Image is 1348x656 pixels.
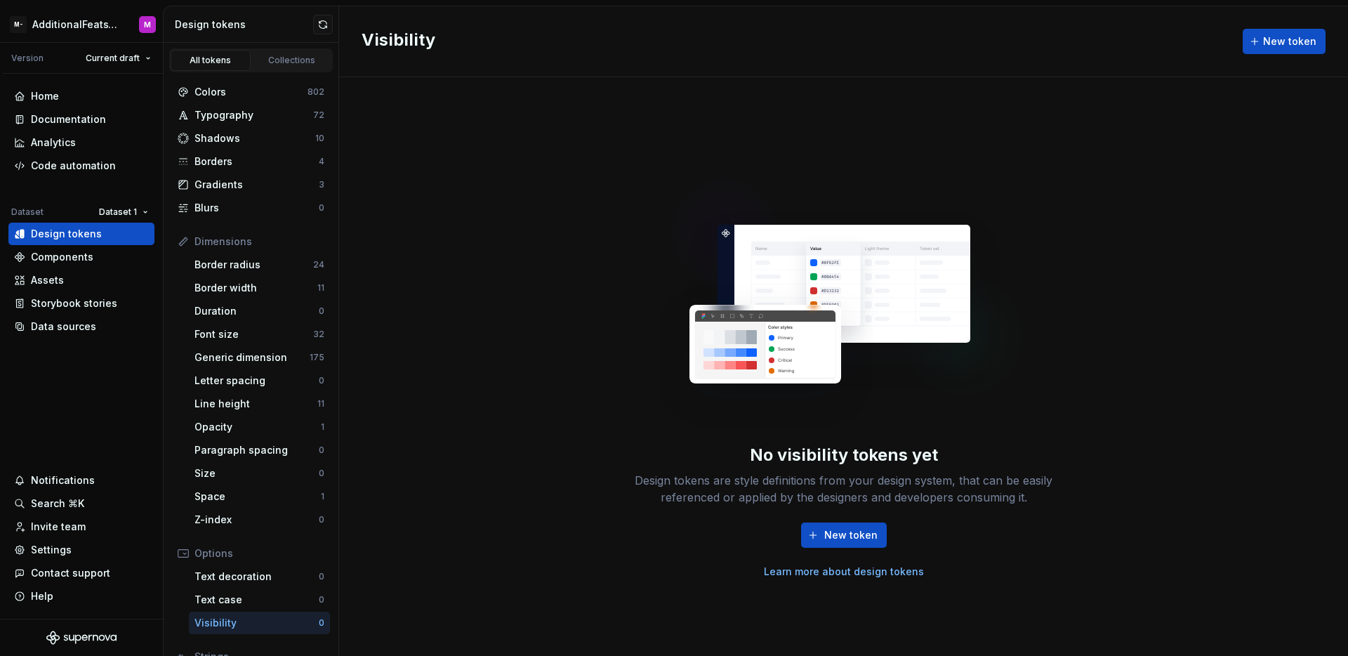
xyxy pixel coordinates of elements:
div: 0 [319,571,324,582]
div: Home [31,89,59,103]
a: Analytics [8,131,154,154]
span: New token [1263,34,1316,48]
span: New token [824,528,878,542]
a: Duration0 [189,300,330,322]
a: Invite team [8,516,154,538]
div: 1 [321,421,324,433]
div: AdditionalFeatsTest [32,18,122,32]
a: Border width11 [189,277,330,299]
button: Help [8,585,154,608]
div: Space [194,490,321,504]
div: Dimensions [194,235,324,249]
div: 0 [319,375,324,386]
div: 0 [319,594,324,605]
div: Assets [31,273,64,287]
div: Borders [194,155,319,169]
a: Paragraph spacing0 [189,439,330,461]
button: New token [801,523,887,548]
div: Generic dimension [194,350,310,365]
div: All tokens [176,55,246,66]
div: 72 [313,110,324,121]
a: Letter spacing0 [189,369,330,392]
a: Size0 [189,462,330,485]
div: Design tokens [31,227,102,241]
div: Collections [257,55,327,66]
div: 0 [319,617,324,629]
svg: Supernova Logo [46,631,117,645]
div: Letter spacing [194,374,319,388]
div: 10 [315,133,324,144]
div: Visibility [194,616,319,630]
a: Visibility0 [189,612,330,634]
button: Contact support [8,562,154,584]
div: Shadows [194,131,315,145]
a: Blurs0 [172,197,330,219]
a: Components [8,246,154,268]
a: Gradients3 [172,173,330,196]
div: Line height [194,397,317,411]
a: Code automation [8,155,154,177]
div: Code automation [31,159,116,173]
button: M-AdditionalFeatsTestM [3,9,160,39]
div: Colors [194,85,308,99]
button: Search ⌘K [8,492,154,515]
div: 4 [319,156,324,167]
div: 802 [308,86,324,98]
div: 24 [313,259,324,270]
div: Analytics [31,136,76,150]
button: Current draft [79,48,157,68]
div: Border width [194,281,317,295]
div: Options [194,546,324,560]
div: 3 [319,179,324,190]
a: Assets [8,269,154,291]
a: Learn more about design tokens [764,565,924,579]
div: Settings [31,543,72,557]
span: Current draft [86,53,140,64]
div: Font size [194,327,313,341]
a: Border radius24 [189,254,330,276]
div: 0 [319,306,324,317]
div: Text case [194,593,319,607]
button: Dataset 1 [93,202,154,222]
div: Gradients [194,178,319,192]
div: Design tokens are style definitions from your design system, that can be easily referenced or app... [619,472,1069,506]
div: Search ⌘K [31,497,84,511]
div: Dataset [11,206,44,218]
a: Borders4 [172,150,330,173]
a: Font size32 [189,323,330,346]
div: M [144,19,151,30]
a: Z-index0 [189,509,330,531]
div: No visibility tokens yet [750,444,938,466]
div: Border radius [194,258,313,272]
span: Dataset 1 [99,206,137,218]
div: Opacity [194,420,321,434]
div: Help [31,589,53,603]
div: Documentation [31,112,106,126]
a: Line height11 [189,393,330,415]
a: Text decoration0 [189,565,330,588]
div: Version [11,53,44,64]
div: 11 [317,282,324,294]
div: 1 [321,491,324,502]
div: 0 [319,468,324,479]
a: Documentation [8,108,154,131]
button: New token [1243,29,1326,54]
a: Settings [8,539,154,561]
a: Shadows10 [172,127,330,150]
div: Blurs [194,201,319,215]
a: Space1 [189,485,330,508]
div: Text decoration [194,570,319,584]
a: Text case0 [189,589,330,611]
div: Paragraph spacing [194,443,319,457]
div: Duration [194,304,319,318]
div: 32 [313,329,324,340]
h2: Visibility [362,29,435,54]
div: Typography [194,108,313,122]
a: Storybook stories [8,292,154,315]
a: Typography72 [172,104,330,126]
a: Data sources [8,315,154,338]
div: Data sources [31,320,96,334]
div: Storybook stories [31,296,117,310]
div: Notifications [31,473,95,487]
a: Home [8,85,154,107]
